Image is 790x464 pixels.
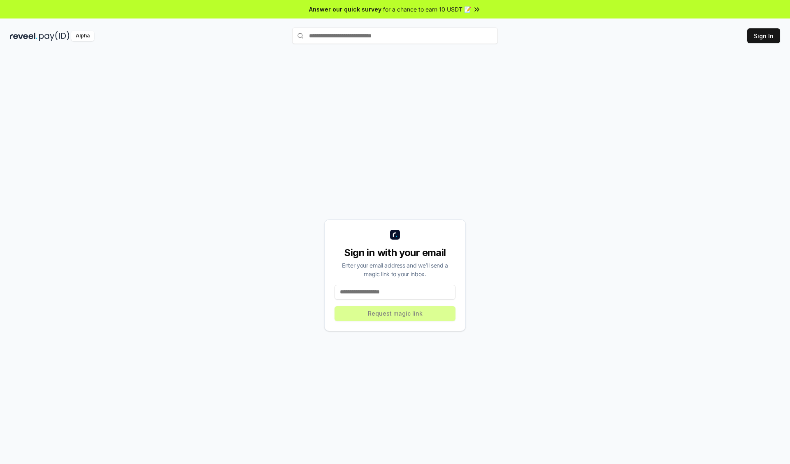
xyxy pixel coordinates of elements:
img: reveel_dark [10,31,37,41]
div: Enter your email address and we’ll send a magic link to your inbox. [335,261,455,278]
span: Answer our quick survey [309,5,381,14]
span: for a chance to earn 10 USDT 📝 [383,5,471,14]
img: pay_id [39,31,70,41]
img: logo_small [390,230,400,240]
div: Alpha [71,31,94,41]
div: Sign in with your email [335,246,455,259]
button: Sign In [747,28,780,43]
